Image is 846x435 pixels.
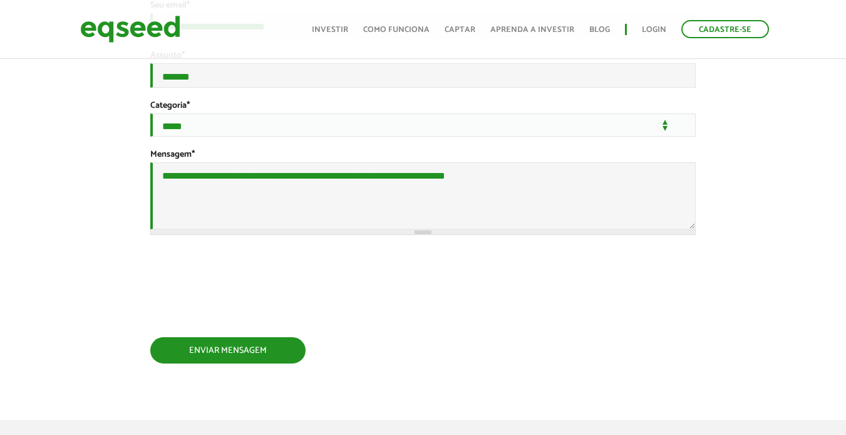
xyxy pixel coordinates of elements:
a: Captar [445,26,475,34]
a: Aprenda a investir [490,26,574,34]
iframe: reCAPTCHA [150,260,341,309]
a: Como funciona [363,26,430,34]
a: Blog [589,26,610,34]
a: Login [642,26,666,34]
span: Este campo é obrigatório. [187,98,190,113]
label: Mensagem [150,150,195,159]
span: Este campo é obrigatório. [192,147,195,162]
img: EqSeed [80,13,180,46]
label: Categoria [150,102,190,110]
button: Enviar mensagem [150,337,306,364]
a: Cadastre-se [681,20,769,38]
label: Assunto [150,51,185,60]
a: Investir [312,26,348,34]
